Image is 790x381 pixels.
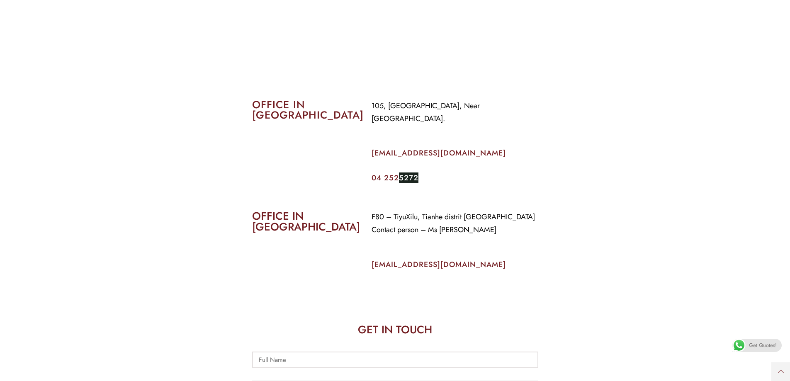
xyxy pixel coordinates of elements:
[749,339,777,352] span: Get Quotes!
[252,352,538,368] input: Full Name
[372,172,418,183] a: 04 2525272
[252,211,359,232] h2: OFFICE IN [GEOGRAPHIC_DATA]
[372,211,538,236] p: F80 – TiyuXilu, Tianhe distrit [GEOGRAPHIC_DATA] Contact person – Ms [PERSON_NAME]
[252,99,359,120] h2: OFFICE IN [GEOGRAPHIC_DATA]
[252,324,538,335] h2: GET IN TOUCH
[372,259,506,270] a: [EMAIL_ADDRESS][DOMAIN_NAME]
[372,99,538,125] p: 105, [GEOGRAPHIC_DATA], Near [GEOGRAPHIC_DATA].
[372,148,506,158] a: [EMAIL_ADDRESS][DOMAIN_NAME]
